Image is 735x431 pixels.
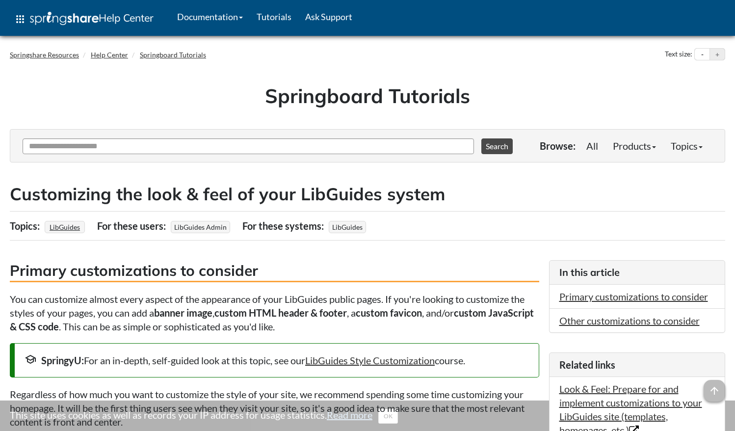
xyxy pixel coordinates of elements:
p: Regardless of how much you want to customize the style of your site, we recommend spending some t... [10,387,539,429]
div: Text size: [663,48,694,61]
button: Search [481,138,513,154]
strong: custom favicon [356,307,422,319]
span: LibGuides Admin [171,221,230,233]
strong: SpringyU: [41,354,84,366]
span: arrow_upward [704,380,725,402]
h2: Customizing the look & feel of your LibGuides system [10,182,725,206]
a: LibGuides Style Customization [305,354,435,366]
a: Tutorials [250,4,298,29]
span: school [25,353,36,365]
strong: banner image [154,307,212,319]
div: For these users: [97,216,168,235]
div: Topics: [10,216,42,235]
a: Topics [663,136,710,156]
a: Products [605,136,663,156]
a: Ask Support [298,4,359,29]
span: apps [14,13,26,25]
button: Increase text size [710,49,725,60]
a: Springshare Resources [10,51,79,59]
div: For these systems: [242,216,326,235]
span: Help Center [99,11,154,24]
h3: In this article [559,266,715,279]
strong: custom HTML header & footer [214,307,347,319]
p: Browse: [540,139,576,153]
a: Documentation [170,4,250,29]
a: Springboard Tutorials [140,51,206,59]
a: Other customizations to consider [559,315,700,326]
a: LibGuides [48,220,81,234]
div: For an in-depth, self-guided look at this topic, see our course. [25,353,529,367]
h3: Primary customizations to consider [10,260,539,282]
a: arrow_upward [704,381,725,393]
span: Related links [559,359,615,371]
a: apps Help Center [7,4,160,34]
a: Primary customizations to consider [559,291,708,302]
span: LibGuides [329,221,366,233]
a: Help Center [91,51,128,59]
p: You can customize almost every aspect of the appearance of your LibGuides public pages. If you're... [10,292,539,333]
img: Springshare [30,12,99,25]
button: Decrease text size [695,49,709,60]
a: All [579,136,605,156]
h1: Springboard Tutorials [17,82,718,109]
